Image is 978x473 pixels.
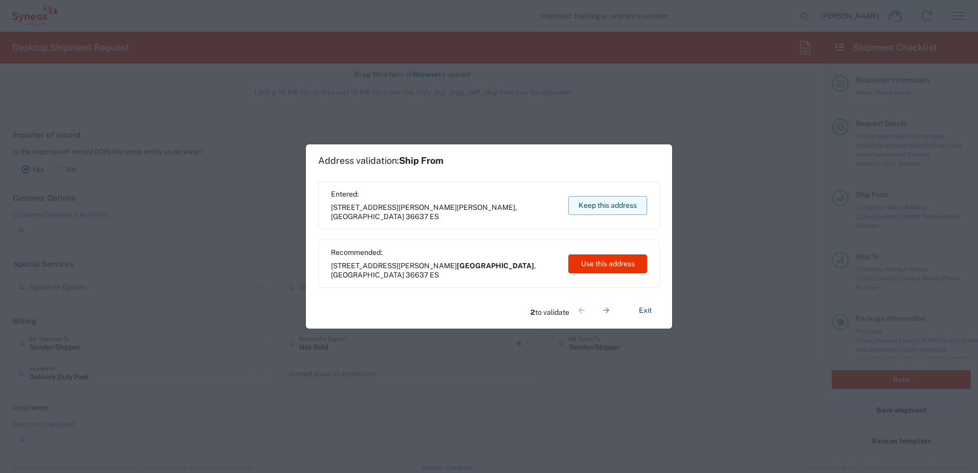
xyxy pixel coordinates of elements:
span: 36637 [406,271,428,279]
button: Keep this address [568,196,647,215]
span: [GEOGRAPHIC_DATA] [331,212,404,221]
span: Entered: [331,189,559,199]
span: Recommended: [331,248,559,257]
span: 2 [530,308,535,316]
button: Use this address [568,254,647,273]
span: [GEOGRAPHIC_DATA] [457,262,534,270]
span: Ship From [399,155,443,166]
h1: Address validation: [318,155,443,166]
span: ES [430,212,439,221]
span: [STREET_ADDRESS][PERSON_NAME] , [331,261,559,279]
span: [GEOGRAPHIC_DATA] [331,271,404,279]
div: to validate [530,298,618,322]
span: ES [430,271,439,279]
span: [PERSON_NAME] [457,203,515,211]
span: 36637 [406,212,428,221]
span: [STREET_ADDRESS][PERSON_NAME] , [331,203,559,221]
button: Exit [631,302,660,319]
